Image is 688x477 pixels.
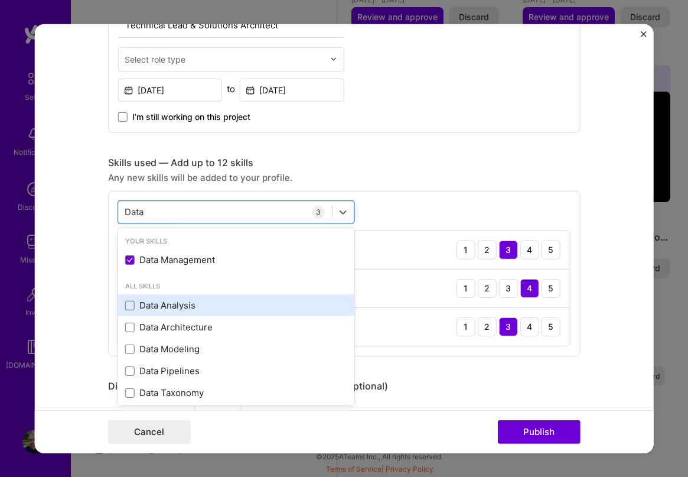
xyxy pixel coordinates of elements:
[125,365,347,377] div: Data Pipelines
[520,317,539,336] div: 4
[478,317,497,336] div: 2
[125,53,185,65] div: Select role type
[520,240,539,259] div: 4
[227,82,235,95] div: to
[108,379,581,392] div: Did this role require you to manage team members? (Optional)
[457,240,475,259] div: 1
[108,171,581,183] div: Any new skills will be added to your profile.
[499,240,518,259] div: 3
[108,420,191,444] button: Cancel
[457,278,475,297] div: 1
[478,240,497,259] div: 2
[118,78,223,101] input: Date
[542,278,560,297] div: 5
[118,235,354,247] div: Your Skills
[457,317,475,336] div: 1
[118,12,344,37] input: Role Name
[125,387,347,399] div: Data Taxonomy
[108,156,581,168] div: Skills used — Add up to 12 skills
[108,404,581,428] div: team members.
[132,111,250,122] span: I’m still working on this project
[498,420,581,444] button: Publish
[312,205,325,218] div: 3
[499,317,518,336] div: 3
[125,321,347,333] div: Data Architecture
[240,78,344,101] input: Date
[520,278,539,297] div: 4
[641,31,647,43] button: Close
[125,299,347,311] div: Data Analysis
[478,278,497,297] div: 2
[542,240,560,259] div: 5
[125,343,347,355] div: Data Modeling
[118,280,354,293] div: All Skills
[125,254,347,266] div: Data Management
[499,278,518,297] div: 3
[330,56,337,63] img: drop icon
[542,317,560,336] div: 5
